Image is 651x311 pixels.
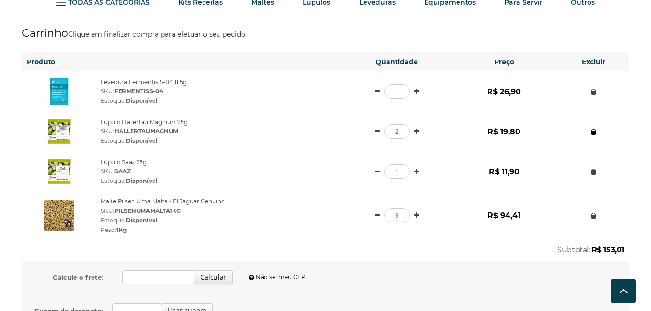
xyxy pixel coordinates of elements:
[116,226,127,233] strong: 1Kg
[101,137,158,144] span: Estoque:
[101,198,225,205] a: Malte Pilsen Uma Malta - El Jaguar Genuino
[126,217,158,224] strong: Disponível
[44,116,74,147] img: Lúpulo Hallertau Magnum 25g
[101,118,188,125] a: Lúpulo Hallertau Magnum 25g
[53,273,103,281] b: Calcule o frete:
[246,273,305,281] a: Não sei meu CEP
[101,226,127,233] span: Peso:
[44,200,74,231] img: Malte Pilsen Uma Malta - El Jaguar Genuino
[101,128,178,135] span: SKU:
[194,270,233,284] button: Calcular
[114,128,178,135] strong: HALLERTAUMAGNUM
[114,168,131,175] strong: SAAZ
[557,245,590,254] span: Subtotal:
[126,137,158,144] strong: Disponível
[489,167,519,176] strong: R$ 11,90
[44,156,74,187] img: Lúpulo Saaz 25g
[27,57,338,67] h6: Produto
[101,88,163,95] span: SKU:
[101,158,147,165] a: Lúpulo Saaz 25g
[44,76,74,107] img: Levedura Fermentis S-04 11,5g
[114,207,181,214] strong: PILSENUMAMALTA1KG
[591,245,624,254] strong: R$ 153,01
[101,217,158,224] span: Estoque:
[101,177,158,184] span: Estoque:
[114,88,163,95] strong: FERMENTISS-04
[68,30,247,39] small: Clique em finalizar compra para efetuar o seu pedido.
[101,207,181,214] span: SKU:
[22,24,629,43] h1: Carrinho
[562,57,624,67] h6: Excluir
[487,87,521,96] strong: R$ 26,90
[488,211,520,220] strong: R$ 94,41
[126,177,158,184] strong: Disponível
[455,57,553,67] h6: Preço
[101,97,158,104] span: Estoque:
[488,127,520,136] strong: R$ 19,80
[101,78,187,85] a: Levedura Fermentis S-04 11,5g
[126,97,158,104] strong: Disponível
[101,168,131,175] span: SKU:
[348,57,446,67] h6: Quantidade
